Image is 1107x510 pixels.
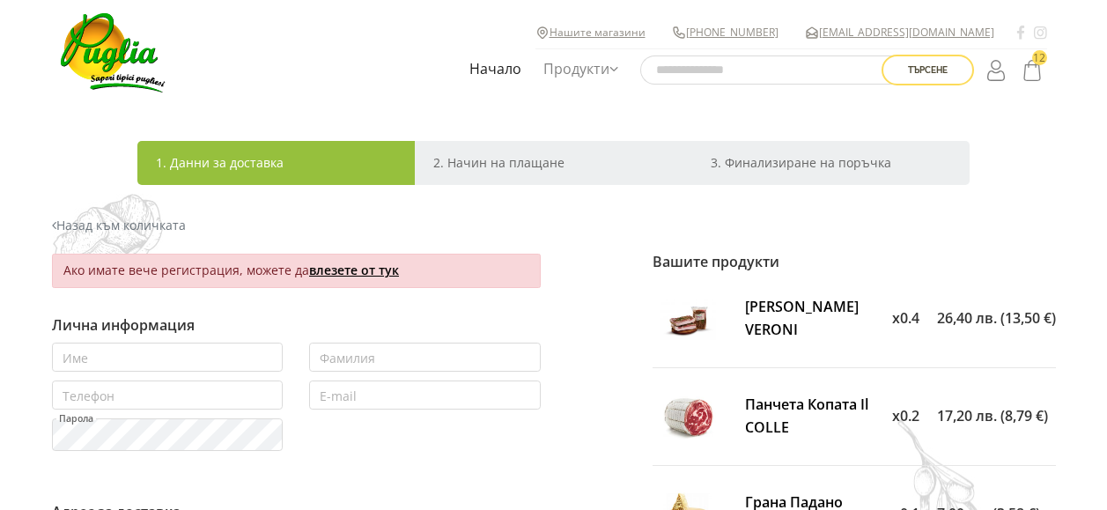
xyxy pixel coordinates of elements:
h6: Лична информация [52,317,541,334]
span: 3. Финализиране на поръчка [711,154,891,171]
input: Търсене в сайта [640,55,904,85]
span: 2. Начин на плащане [433,154,565,171]
a: Facebook [1016,25,1025,41]
div: Ако имате вече регистрация, можете да [52,254,541,288]
a: Продукти [539,49,623,90]
a: Login [983,53,1013,86]
img: Puglia [61,13,166,92]
a: 12 [1017,53,1047,86]
a: влезете от тук [309,262,399,278]
span: x0.4 [892,308,919,328]
label: Телефон [62,390,115,403]
a: Панчета Копата Il COLLE [745,395,868,437]
span: x0.2 [892,406,919,425]
label: Парола [58,414,94,424]
span: 12 [1032,50,1047,65]
a: [PERSON_NAME] VERONI [745,297,859,339]
label: E-mail [319,390,358,403]
a: [EMAIL_ADDRESS][DOMAIN_NAME] [819,24,994,41]
span: 1. Данни за доставка [156,154,284,171]
a: [PHONE_NUMBER] [686,24,779,41]
a: Нашите магазини [550,24,646,41]
a: Начало [465,49,526,90]
label: Име [62,352,89,365]
span: 26,40 лв. (13,50 €) [937,308,1056,328]
a: Instagram [1034,25,1047,41]
h6: Вашите продукти [653,254,1056,270]
img: lardo-del-sanderno-veroni-thumb.jpg [660,291,716,347]
img: pancheta-kopata-il-colle-thumb.jpg [660,388,716,445]
label: Фамилия [319,352,376,365]
button: Търсене [882,55,974,85]
span: 17,20 лв. (8,79 €) [937,406,1048,425]
a: Назад към количката [52,216,186,235]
